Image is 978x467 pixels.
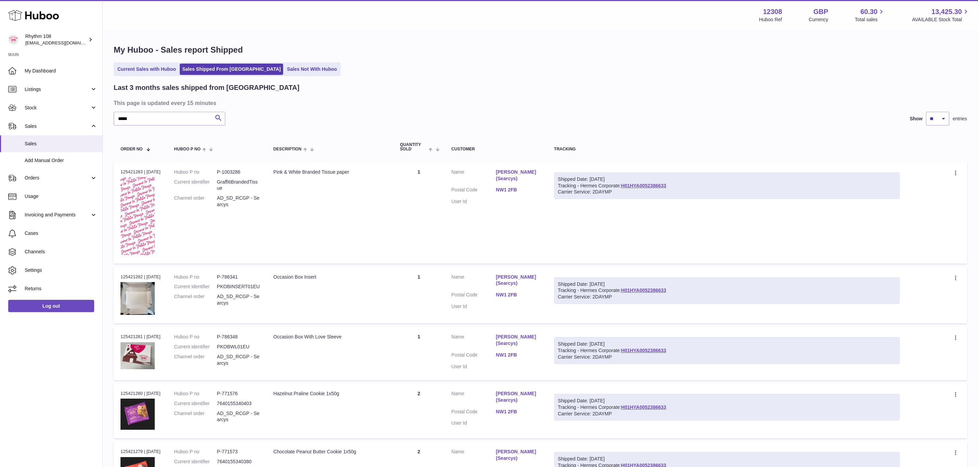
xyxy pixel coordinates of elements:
[25,68,97,74] span: My Dashboard
[180,64,283,75] a: Sales Shipped From [GEOGRAPHIC_DATA]
[114,44,967,55] h1: My Huboo - Sales report Shipped
[496,334,541,347] a: [PERSON_NAME] (Searcys)
[931,7,962,16] span: 13,425.30
[8,300,94,312] a: Log out
[217,283,260,290] dd: PKOBINSERT01EU
[759,16,782,23] div: Huboo Ref
[621,288,666,293] a: H01HYA0052386633
[452,334,496,348] dt: Name
[855,7,885,23] a: 60.30 Total sales
[25,249,97,255] span: Channels
[174,449,217,455] dt: Huboo P no
[274,274,386,280] div: Occasion Box Insert
[217,169,260,175] dd: P-1003286
[115,64,178,75] a: Current Sales with Huboo
[554,394,900,421] div: Tracking - Hermes Corporate:
[953,116,967,122] span: entries
[554,147,900,151] div: Tracking
[25,212,90,218] span: Invoicing and Payments
[120,449,161,455] div: 125421279 | [DATE]
[217,449,260,455] dd: P-771573
[25,285,97,292] span: Returns
[120,169,161,175] div: 125421283 | [DATE]
[452,187,496,195] dt: Postal Code
[217,458,260,465] dd: 7640155340380
[174,169,217,175] dt: Huboo P no
[174,344,217,350] dt: Current identifier
[452,169,496,184] dt: Name
[217,344,260,350] dd: PKOBWL01EU
[174,274,217,280] dt: Huboo P no
[217,334,260,340] dd: P-786348
[25,175,90,181] span: Orders
[393,327,445,380] td: 1
[217,195,260,208] dd: AD_SD_RCGP - Searcys
[25,123,90,130] span: Sales
[452,274,496,289] dt: Name
[452,449,496,463] dt: Name
[25,157,97,164] span: Add Manual Order
[120,399,155,430] img: 123081684746041.JPG
[25,40,101,45] span: [EMAIL_ADDRESS][DOMAIN_NAME]
[274,147,302,151] span: Description
[120,390,161,397] div: 125421280 | [DATE]
[217,293,260,306] dd: AD_SD_RCGP - Searcys
[496,274,541,287] a: [PERSON_NAME] (Searcys)
[174,179,217,192] dt: Current identifier
[25,267,97,273] span: Settings
[496,169,541,182] a: [PERSON_NAME] (Searcys)
[558,398,896,404] div: Shipped Date: [DATE]
[558,176,896,183] div: Shipped Date: [DATE]
[860,7,877,16] span: 60.30
[558,354,896,360] div: Carrier Service: 2DAYMP
[621,183,666,188] a: H01HYA0052386633
[174,293,217,306] dt: Channel order
[452,292,496,300] dt: Postal Code
[558,294,896,300] div: Carrier Service: 2DAYMP
[393,162,445,264] td: 1
[174,400,217,407] dt: Current identifier
[554,277,900,304] div: Tracking - Hermes Corporate:
[284,64,339,75] a: Sales Not With Huboo
[621,348,666,353] a: H01HYA0052386633
[496,449,541,462] a: [PERSON_NAME] (Searcys)
[25,193,97,200] span: Usage
[174,334,217,340] dt: Huboo P no
[452,390,496,405] dt: Name
[554,172,900,199] div: Tracking - Hermes Corporate:
[114,99,965,107] h3: This page is updated every 15 minutes
[393,384,445,438] td: 2
[274,449,386,455] div: Chocolate Peanut Butter Cookie 1x50g
[912,7,970,23] a: 13,425.30 AVAILABLE Stock Total
[554,337,900,364] div: Tracking - Hermes Corporate:
[174,458,217,465] dt: Current identifier
[25,105,90,111] span: Stock
[910,116,923,122] label: Show
[174,353,217,366] dt: Channel order
[452,352,496,360] dt: Postal Code
[855,16,885,23] span: Total sales
[400,143,427,151] span: Quantity Sold
[274,390,386,397] div: Hazelnut Praline Cookie 1x50g
[174,283,217,290] dt: Current identifier
[274,334,386,340] div: Occasion Box With Love Sleeve
[558,456,896,462] div: Shipped Date: [DATE]
[120,177,155,255] img: 1723031163.JPG
[496,409,541,415] a: NW1 2FB
[217,410,260,423] dd: AD_SD_RCGP - Searcys
[452,198,496,205] dt: User Id
[217,179,260,192] dd: GraffitiBrandedTissue
[217,274,260,280] dd: P-786341
[120,274,161,280] div: 125421282 | [DATE]
[496,292,541,298] a: NW1 2FB
[25,86,90,93] span: Listings
[114,83,300,92] h2: Last 3 months sales shipped from [GEOGRAPHIC_DATA]
[120,334,161,340] div: 125421281 | [DATE]
[452,420,496,426] dt: User Id
[809,16,828,23] div: Currency
[496,187,541,193] a: NW1 2FB
[763,7,782,16] strong: 12308
[274,169,386,175] div: Pink & White Branded Tissue paper
[217,400,260,407] dd: 7640155340403
[174,195,217,208] dt: Channel order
